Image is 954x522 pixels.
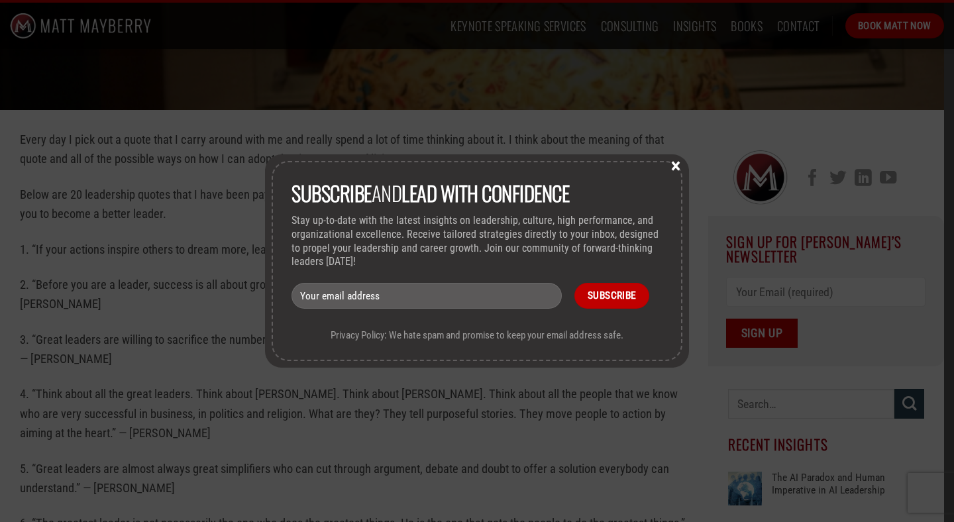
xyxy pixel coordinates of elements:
button: Close [666,159,686,171]
p: Stay up-to-date with the latest insights on leadership, culture, high performance, and organizati... [291,214,662,269]
input: Subscribe [574,283,649,309]
strong: Subscribe [291,178,372,208]
span: and [291,178,569,208]
strong: lead with Confidence [401,178,569,208]
p: Privacy Policy: We hate spam and promise to keep your email address safe. [291,329,662,341]
input: Your email address [291,283,562,309]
